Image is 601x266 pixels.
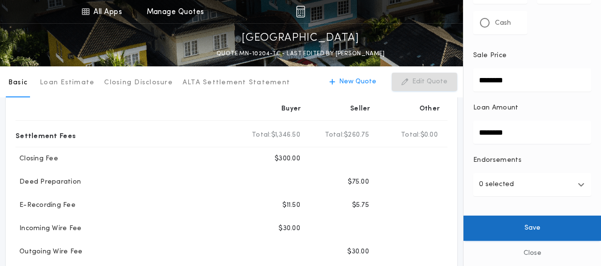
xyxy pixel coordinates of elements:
[15,177,81,187] p: Deed Preparation
[401,130,420,140] b: Total:
[320,73,386,91] button: New Quote
[40,78,94,88] p: Loan Estimate
[473,173,591,196] button: 0 selected
[282,201,300,210] p: $11.50
[183,78,290,88] p: ALTA Settlement Statement
[325,130,344,140] b: Total:
[104,78,173,88] p: Closing Disclosure
[463,216,601,241] button: Save
[15,247,82,257] p: Outgoing Wire Fee
[392,73,457,91] button: Edit Quote
[419,104,440,114] p: Other
[350,104,370,114] p: Seller
[15,201,76,210] p: E-Recording Fee
[352,201,369,210] p: $5.75
[278,224,300,234] p: $30.00
[420,130,438,140] span: $0.00
[216,49,385,59] p: QUOTE MN-10204-TC - LAST EDITED BY [PERSON_NAME]
[412,77,447,87] p: Edit Quote
[15,127,76,143] p: Settlement Fees
[339,77,376,87] p: New Quote
[275,154,300,164] p: $300.00
[281,104,301,114] p: Buyer
[8,78,28,88] p: Basic
[242,31,359,46] p: [GEOGRAPHIC_DATA]
[15,154,58,164] p: Closing Fee
[473,51,507,61] p: Sale Price
[347,247,369,257] p: $30.00
[463,241,601,266] button: Close
[296,6,305,17] img: img
[479,179,514,190] p: 0 selected
[348,177,369,187] p: $75.00
[15,224,81,234] p: Incoming Wire Fee
[252,130,271,140] b: Total:
[473,121,591,144] input: Loan Amount
[344,130,369,140] span: $260.75
[495,18,511,28] p: Cash
[271,130,300,140] span: $1,346.50
[473,156,591,165] p: Endorsements
[473,68,591,92] input: Sale Price
[473,103,519,113] p: Loan Amount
